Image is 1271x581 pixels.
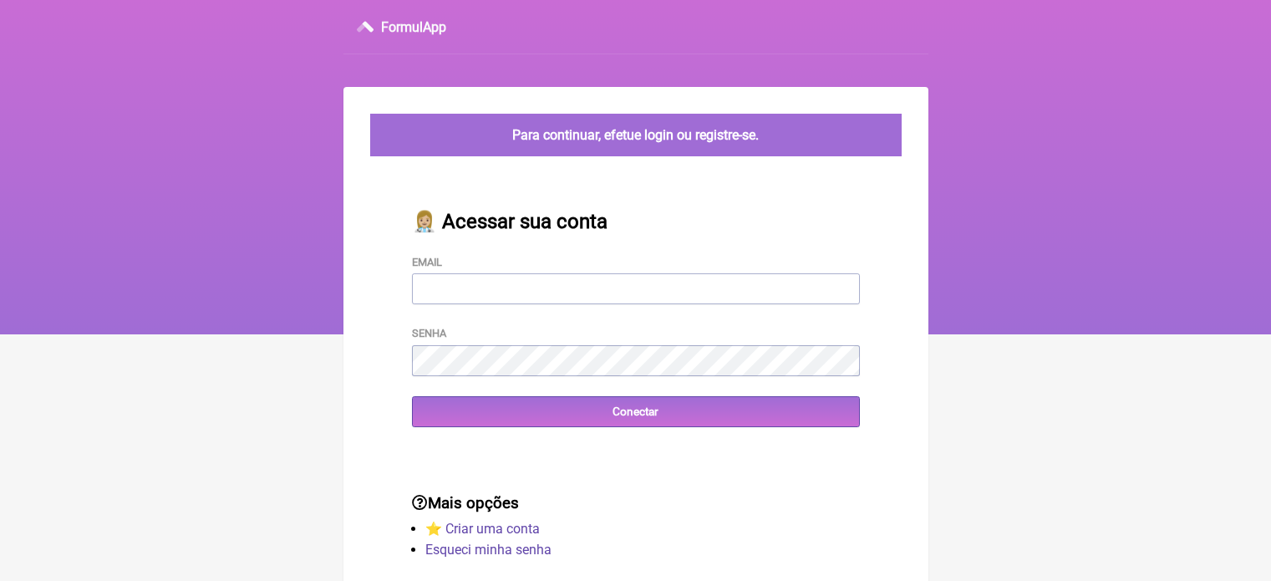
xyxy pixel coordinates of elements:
label: Email [412,256,442,268]
div: Para continuar, efetue login ou registre-se. [370,114,902,156]
a: Esqueci minha senha [425,542,552,558]
input: Conectar [412,396,860,427]
h2: 👩🏼‍⚕️ Acessar sua conta [412,210,860,233]
a: ⭐️ Criar uma conta [425,521,540,537]
h3: FormulApp [381,19,446,35]
label: Senha [412,327,446,339]
h3: Mais opções [412,494,860,512]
